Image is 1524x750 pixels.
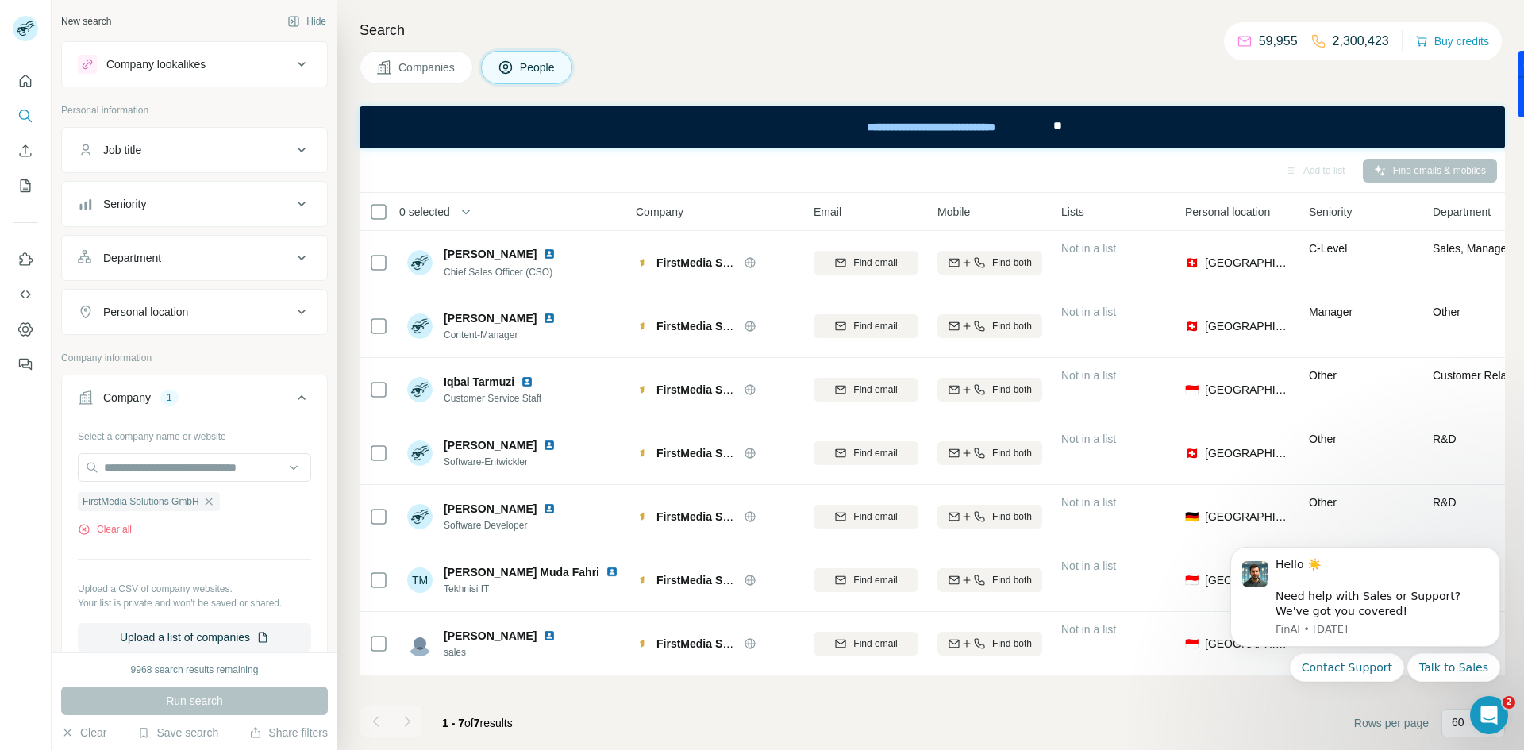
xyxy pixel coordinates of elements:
[543,312,556,325] img: LinkedIn logo
[1433,306,1460,318] span: Other
[636,383,648,396] img: Logo of FirstMedia Solutions GmbH
[937,568,1042,592] button: Find both
[636,320,648,333] img: Logo of FirstMedia Solutions GmbH
[937,314,1042,338] button: Find both
[1259,32,1298,51] p: 59,955
[814,505,918,529] button: Find email
[360,106,1505,148] iframe: Banner
[1309,433,1337,445] span: Other
[61,14,111,29] div: New search
[160,390,179,405] div: 1
[407,631,433,656] img: Avatar
[407,377,433,402] img: Avatar
[62,131,327,169] button: Job title
[636,447,648,460] img: Logo of FirstMedia Solutions GmbH
[636,510,648,523] img: Logo of FirstMedia Solutions GmbH
[442,717,464,729] span: 1 - 7
[13,315,38,344] button: Dashboard
[13,102,38,130] button: Search
[62,185,327,223] button: Seniority
[103,304,188,320] div: Personal location
[656,447,802,460] span: FirstMedia Solutions GmbH
[1309,369,1337,382] span: Other
[937,505,1042,529] button: Find both
[543,502,556,515] img: LinkedIn logo
[13,137,38,165] button: Enrich CSV
[853,446,897,460] span: Find email
[1205,636,1290,652] span: [GEOGRAPHIC_DATA]
[407,250,433,275] img: Avatar
[1309,242,1347,255] span: C-Level
[1309,496,1337,509] span: Other
[1061,433,1116,445] span: Not in a list
[520,60,556,75] span: People
[78,423,311,444] div: Select a company name or website
[814,204,841,220] span: Email
[1205,572,1290,588] span: [GEOGRAPHIC_DATA]
[937,632,1042,656] button: Find both
[61,725,106,740] button: Clear
[853,256,897,270] span: Find email
[853,637,897,651] span: Find email
[814,632,918,656] button: Find email
[103,196,146,212] div: Seniority
[1503,696,1515,709] span: 2
[62,45,327,83] button: Company lookalikes
[853,383,897,397] span: Find email
[814,314,918,338] button: Find email
[1185,636,1199,652] span: 🇮🇩
[444,267,552,278] span: Chief Sales Officer (CSO)
[444,391,541,406] span: Customer Service Staff
[937,378,1042,402] button: Find both
[543,629,556,642] img: LinkedIn logo
[103,142,141,158] div: Job title
[78,582,311,596] p: Upload a CSV of company websites.
[1470,696,1508,734] iframe: Intercom live chat
[1205,509,1290,525] span: [GEOGRAPHIC_DATA]
[992,510,1032,524] span: Find both
[814,378,918,402] button: Find email
[1185,204,1270,220] span: Personal location
[62,293,327,331] button: Personal location
[606,566,618,579] img: LinkedIn logo
[1415,30,1489,52] button: Buy credits
[13,350,38,379] button: Feedback
[543,439,556,452] img: LinkedIn logo
[937,251,1042,275] button: Find both
[992,446,1032,460] span: Find both
[444,246,537,262] span: [PERSON_NAME]
[656,510,802,523] span: FirstMedia Solutions GmbH
[636,574,648,587] img: Logo of FirstMedia Solutions GmbH
[636,637,648,650] img: Logo of FirstMedia Solutions GmbH
[937,441,1042,465] button: Find both
[1433,204,1491,220] span: Department
[1185,382,1199,398] span: 🇮🇩
[1061,623,1116,636] span: Not in a list
[106,56,206,72] div: Company lookalikes
[1205,255,1290,271] span: [GEOGRAPHIC_DATA]
[444,501,537,517] span: [PERSON_NAME]
[853,573,897,587] span: Find email
[1061,369,1116,382] span: Not in a list
[656,256,802,269] span: FirstMedia Solutions GmbH
[992,637,1032,651] span: Find both
[444,455,562,469] span: Software-Entwickler
[78,522,132,537] button: Clear all
[444,437,537,453] span: [PERSON_NAME]
[814,568,918,592] button: Find email
[1061,204,1084,220] span: Lists
[444,628,537,644] span: [PERSON_NAME]
[656,574,802,587] span: FirstMedia Solutions GmbH
[1205,445,1290,461] span: [GEOGRAPHIC_DATA]
[1206,527,1524,742] iframe: Intercom notifications message
[853,319,897,333] span: Find email
[1185,445,1199,461] span: 🇨🇭
[442,717,513,729] span: results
